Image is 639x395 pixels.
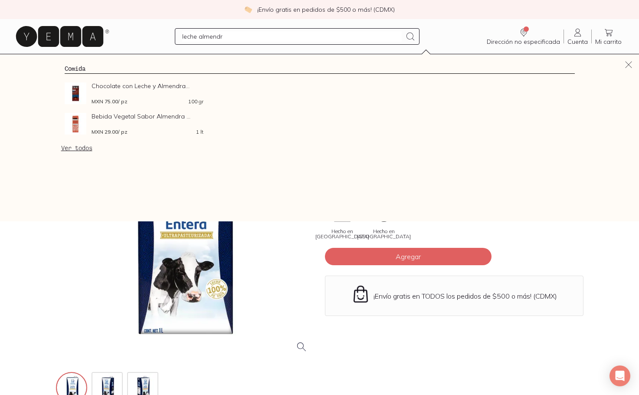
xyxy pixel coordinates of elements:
p: ¡Envío gratis en TODOS los pedidos de $500 o más! (CDMX) [374,292,557,300]
input: Busca los mejores productos [182,31,402,42]
span: Dirección no especificada [487,38,560,46]
span: Hecho en [GEOGRAPHIC_DATA] [315,229,369,239]
a: Ver todos [61,144,92,152]
img: Bebida Vegetal Sabor Almendra Sin Azúcar [65,113,86,135]
span: 100 gr [188,99,203,104]
button: Agregar [325,248,492,265]
span: Bebida Vegetal Sabor Almendra ... [92,113,203,120]
span: Mi carrito [595,38,622,46]
a: Cuenta [564,27,591,46]
span: MXN 75.00 / pz [92,99,128,104]
img: Envío [351,285,370,303]
a: Mi carrito [592,27,625,46]
a: Los estrenos ✨ [292,54,361,71]
img: Chocolate con Leche y Almendras [65,82,86,104]
a: Bebida Vegetal Sabor Almendra Sin AzúcarBebida Vegetal Sabor Almendra ...MXN 29.00/ pz1 lt [65,113,575,135]
div: Open Intercom Messenger [610,365,630,386]
span: Cuenta [567,38,588,46]
img: check [244,6,252,13]
span: Agregar [396,252,421,261]
a: Dirección no especificada [483,27,564,46]
a: Comida [65,65,85,72]
span: Chocolate con Leche y Almendra... [92,82,203,89]
a: Los Imperdibles ⚡️ [193,54,275,71]
span: 1 lt [196,129,203,135]
span: MXN 29.00 / pz [92,129,128,135]
a: Sucursales 📍 [116,54,176,71]
a: Chocolate con Leche y AlmendrasChocolate con Leche y Almendra...MXN 75.00/ pz100 gr [65,82,575,104]
p: ¡Envío gratis en pedidos de $500 o más! (CDMX) [257,5,395,14]
span: Hecho en [GEOGRAPHIC_DATA] [357,229,411,239]
a: pasillo-todos-link [33,54,88,71]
